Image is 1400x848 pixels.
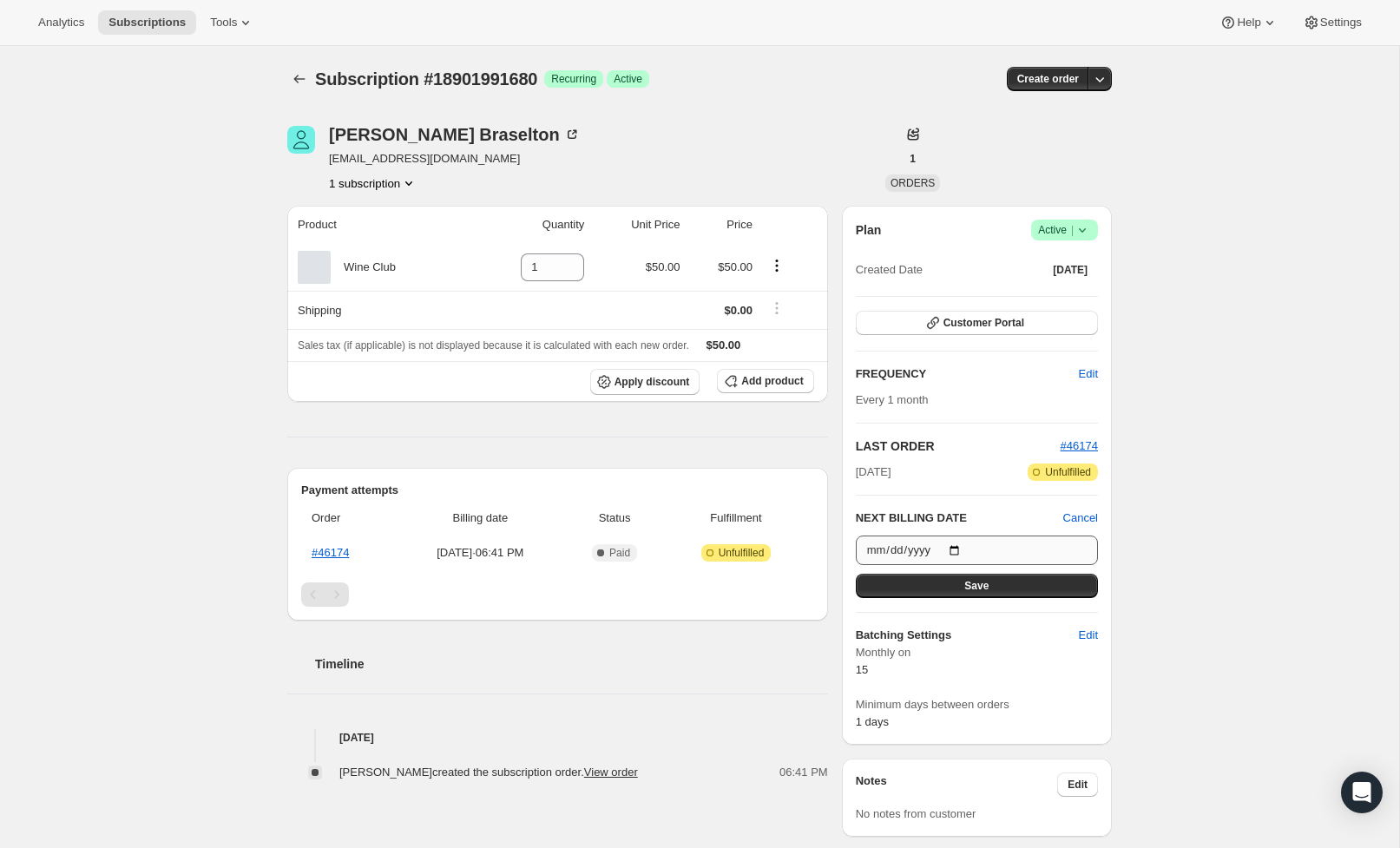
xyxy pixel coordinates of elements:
button: Shipping actions [763,299,791,318]
span: Unfulfilled [1045,465,1091,479]
span: Edit [1079,365,1098,383]
button: Subscriptions [287,67,312,91]
button: Create order [1007,67,1089,91]
nav: Pagination [301,582,814,607]
span: Monthly on [856,644,1098,661]
span: [PERSON_NAME] created the subscription order. [339,766,638,779]
th: Order [301,499,395,537]
span: Paid [609,546,630,560]
span: | [1071,223,1074,237]
span: Minimum days between orders [856,696,1098,713]
div: Wine Club [331,259,396,276]
h2: Timeline [315,655,828,673]
div: Open Intercom Messenger [1341,772,1383,813]
span: Help [1237,16,1260,30]
span: Customer Portal [943,316,1024,330]
th: Product [287,206,470,244]
button: Save [856,574,1098,598]
button: Product actions [763,256,791,275]
button: Edit [1068,621,1108,649]
span: Edit [1068,778,1088,792]
th: Unit Price [589,206,685,244]
span: Edit [1079,627,1098,644]
span: Active [614,72,642,86]
button: #46174 [1061,437,1098,455]
span: Billing date [400,509,561,527]
span: No notes from customer [856,807,976,820]
th: Price [686,206,758,244]
th: Quantity [470,206,589,244]
span: [DATE] [856,463,891,481]
button: Cancel [1063,509,1098,527]
button: Customer Portal [856,311,1098,335]
h2: Plan [856,221,882,239]
span: 1 days [856,715,889,728]
span: Sales tax (if applicable) is not displayed because it is calculated with each new order. [298,339,689,352]
span: [DATE] [1053,263,1088,277]
button: Settings [1292,10,1372,35]
button: Product actions [329,174,417,192]
span: Add product [741,374,803,388]
span: Meghan Braselton [287,126,315,154]
span: Created Date [856,261,923,279]
span: Analytics [38,16,84,30]
div: [PERSON_NAME] Braselton [329,126,581,143]
h2: LAST ORDER [856,437,1061,455]
span: 06:41 PM [779,764,828,781]
h6: Batching Settings [856,627,1079,644]
span: Apply discount [615,375,690,389]
button: 1 [899,147,926,171]
a: #46174 [312,546,349,559]
span: Settings [1320,16,1362,30]
th: Shipping [287,291,470,329]
span: Status [571,509,658,527]
span: Save [964,579,989,593]
button: Edit [1057,772,1098,797]
span: Fulfillment [668,509,803,527]
span: [EMAIL_ADDRESS][DOMAIN_NAME] [329,150,581,168]
span: $50.00 [707,339,741,352]
h3: Notes [856,772,1058,797]
span: $0.00 [724,304,753,317]
button: Tools [200,10,265,35]
button: Help [1209,10,1288,35]
span: Recurring [551,72,596,86]
h2: NEXT BILLING DATE [856,509,1063,527]
span: Subscriptions [108,16,186,30]
h4: [DATE] [287,729,828,746]
span: Subscription #18901991680 [315,69,537,89]
span: [DATE] · 06:41 PM [400,544,561,562]
button: Subscriptions [98,10,196,35]
span: Active [1038,221,1091,239]
span: 15 [856,663,868,676]
a: View order [584,766,638,779]
button: Edit [1068,360,1108,388]
span: Create order [1017,72,1079,86]
button: [DATE] [1042,258,1098,282]
span: $50.00 [646,260,680,273]
button: Apply discount [590,369,700,395]
span: Unfulfilled [719,546,765,560]
a: #46174 [1061,439,1098,452]
button: Analytics [28,10,95,35]
h2: Payment attempts [301,482,814,499]
span: Every 1 month [856,393,929,406]
span: ORDERS [891,177,935,189]
span: Tools [210,16,237,30]
span: $50.00 [718,260,753,273]
span: 1 [910,152,916,166]
button: Add product [717,369,813,393]
h2: FREQUENCY [856,365,1079,383]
